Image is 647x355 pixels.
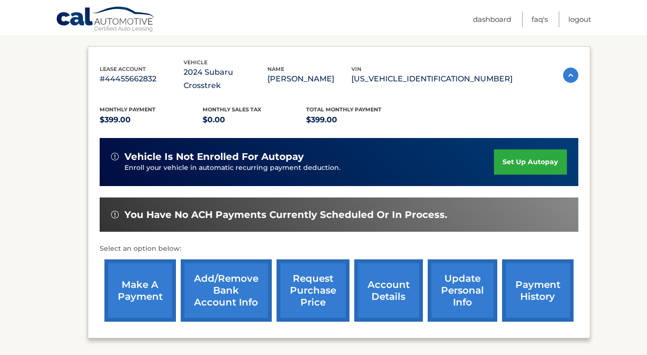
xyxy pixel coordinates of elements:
a: set up autopay [494,149,566,175]
a: Dashboard [473,11,511,27]
a: FAQ's [532,11,548,27]
span: Monthly Payment [100,106,155,113]
p: #44455662832 [100,72,184,86]
p: 2024 Subaru Crosstrek [184,66,267,92]
a: make a payment [104,259,176,322]
span: name [267,66,284,72]
p: $399.00 [306,113,410,127]
a: Add/Remove bank account info [181,259,272,322]
span: vehicle [184,59,207,66]
img: accordion-active.svg [563,68,578,83]
span: Total Monthly Payment [306,106,381,113]
p: Enroll your vehicle in automatic recurring payment deduction. [124,163,494,173]
a: Cal Automotive [56,6,156,34]
img: alert-white.svg [111,153,119,160]
span: lease account [100,66,146,72]
span: vin [351,66,361,72]
p: Select an option below: [100,243,578,255]
a: request purchase price [277,259,349,322]
a: account details [354,259,423,322]
p: $399.00 [100,113,203,127]
p: $0.00 [203,113,306,127]
span: Monthly sales Tax [203,106,261,113]
p: [US_VEHICLE_IDENTIFICATION_NUMBER] [351,72,513,86]
p: [PERSON_NAME] [267,72,351,86]
a: update personal info [428,259,497,322]
a: Logout [568,11,591,27]
span: You have no ACH payments currently scheduled or in process. [124,209,447,221]
a: payment history [502,259,574,322]
img: alert-white.svg [111,211,119,218]
span: vehicle is not enrolled for autopay [124,151,304,163]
